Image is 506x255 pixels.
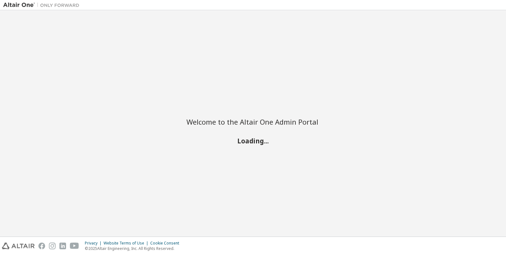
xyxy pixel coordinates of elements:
[85,246,183,251] p: © 2025 Altair Engineering, Inc. All Rights Reserved.
[2,243,35,249] img: altair_logo.svg
[49,243,56,249] img: instagram.svg
[186,137,320,145] h2: Loading...
[85,241,104,246] div: Privacy
[38,243,45,249] img: facebook.svg
[70,243,79,249] img: youtube.svg
[186,117,320,126] h2: Welcome to the Altair One Admin Portal
[59,243,66,249] img: linkedin.svg
[150,241,183,246] div: Cookie Consent
[104,241,150,246] div: Website Terms of Use
[3,2,83,8] img: Altair One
